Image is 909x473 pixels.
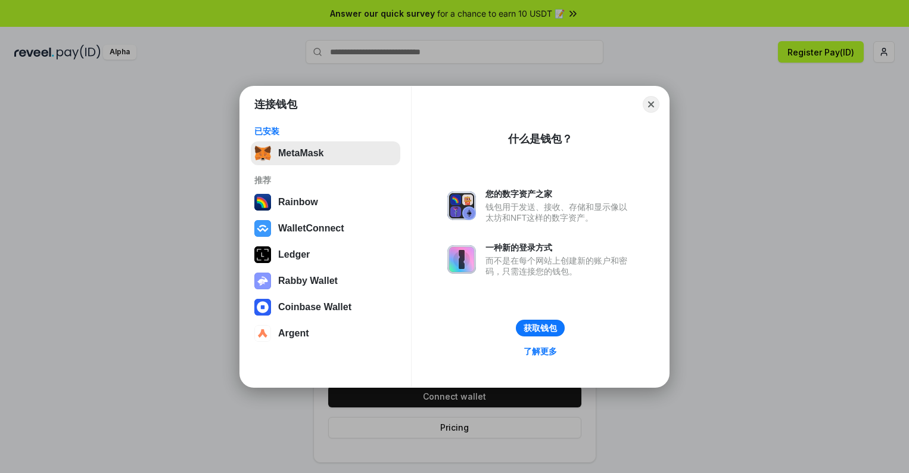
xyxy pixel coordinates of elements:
a: 了解更多 [516,344,564,359]
div: 获取钱包 [524,323,557,333]
button: 获取钱包 [516,320,565,336]
img: svg+xml,%3Csvg%20xmlns%3D%22http%3A%2F%2Fwww.w3.org%2F2000%2Fsvg%22%20fill%3D%22none%22%20viewBox... [447,245,476,274]
img: svg+xml,%3Csvg%20width%3D%2228%22%20height%3D%2228%22%20viewBox%3D%220%200%2028%2028%22%20fill%3D... [254,220,271,237]
div: Rabby Wallet [278,276,338,286]
button: WalletConnect [251,217,400,240]
div: MetaMask [278,148,323,159]
button: Rabby Wallet [251,269,400,293]
img: svg+xml,%3Csvg%20width%3D%2228%22%20height%3D%2228%22%20viewBox%3D%220%200%2028%2028%22%20fill%3D... [254,325,271,342]
img: svg+xml,%3Csvg%20xmlns%3D%22http%3A%2F%2Fwww.w3.org%2F2000%2Fsvg%22%20fill%3D%22none%22%20viewBox... [447,191,476,220]
div: 钱包用于发送、接收、存储和显示像以太坊和NFT这样的数字资产。 [485,202,633,223]
button: Coinbase Wallet [251,295,400,319]
button: Argent [251,321,400,345]
div: Rainbow [278,197,318,208]
button: MetaMask [251,141,400,165]
img: svg+xml,%3Csvg%20xmlns%3D%22http%3A%2F%2Fwww.w3.org%2F2000%2Fsvg%22%20width%3D%2228%22%20height%3... [254,246,271,263]
h1: 连接钱包 [254,97,297,112]
button: Close [643,96,659,113]
img: svg+xml,%3Csvg%20fill%3D%22none%22%20height%3D%2233%22%20viewBox%3D%220%200%2035%2033%22%20width%... [254,145,271,162]
div: 了解更多 [524,346,557,357]
div: Argent [278,328,309,339]
div: WalletConnect [278,223,344,234]
div: Ledger [278,249,310,260]
div: 已安装 [254,126,397,137]
div: 一种新的登录方式 [485,242,633,253]
div: Coinbase Wallet [278,302,351,313]
img: svg+xml,%3Csvg%20xmlns%3D%22http%3A%2F%2Fwww.w3.org%2F2000%2Fsvg%22%20fill%3D%22none%22%20viewBox... [254,273,271,289]
img: svg+xml,%3Csvg%20width%3D%22120%22%20height%3D%22120%22%20viewBox%3D%220%200%20120%20120%22%20fil... [254,194,271,211]
div: 而不是在每个网站上创建新的账户和密码，只需连接您的钱包。 [485,255,633,277]
img: svg+xml,%3Csvg%20width%3D%2228%22%20height%3D%2228%22%20viewBox%3D%220%200%2028%2028%22%20fill%3D... [254,299,271,316]
div: 您的数字资产之家 [485,188,633,199]
div: 什么是钱包？ [508,132,572,146]
button: Ledger [251,243,400,267]
div: 推荐 [254,175,397,186]
button: Rainbow [251,190,400,214]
